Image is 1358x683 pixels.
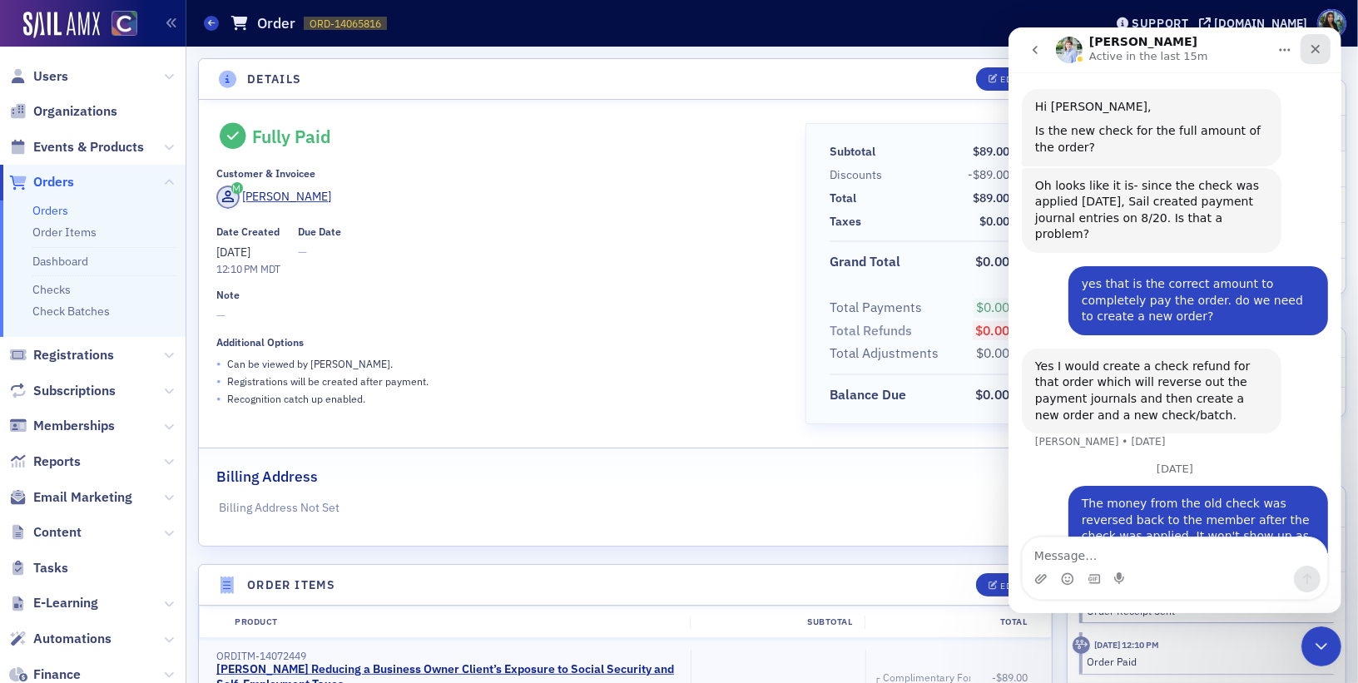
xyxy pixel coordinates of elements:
[257,13,295,33] h1: Order
[216,186,332,209] a: [PERSON_NAME]
[9,559,68,577] a: Tasks
[32,304,110,319] a: Check Batches
[830,321,918,341] span: Total Refunds
[830,344,939,364] div: Total Adjustments
[227,391,365,406] p: Recognition catch up enabled.
[298,225,341,238] div: Due Date
[830,213,867,230] span: Taxes
[830,385,912,405] span: Balance Due
[830,190,862,207] span: Total
[247,71,302,88] h4: Details
[112,11,137,37] img: SailAMX
[1132,16,1189,31] div: Support
[298,244,341,261] span: —
[247,577,335,594] h4: Order Items
[33,173,74,191] span: Orders
[216,307,782,324] span: —
[1317,9,1346,38] span: Profile
[1214,16,1307,31] div: [DOMAIN_NAME]
[23,12,100,38] img: SailAMX
[830,213,861,230] div: Taxes
[974,144,1010,159] span: $89.00
[216,373,221,390] span: •
[32,225,97,240] a: Order Items
[243,188,332,205] div: [PERSON_NAME]
[33,102,117,121] span: Organizations
[9,630,112,648] a: Automations
[258,262,281,275] span: MDT
[9,67,68,86] a: Users
[1073,636,1090,654] div: Activity
[980,214,1010,229] span: $0.00
[216,289,240,301] div: Note
[1000,582,1021,591] div: Edit
[32,254,88,269] a: Dashboard
[830,321,912,341] div: Total Refunds
[1088,654,1323,669] div: Order Paid
[976,67,1033,91] button: Edit
[9,488,132,507] a: Email Marketing
[33,559,68,577] span: Tasks
[9,173,74,191] a: Orders
[977,299,1010,315] span: $0.00
[9,102,117,121] a: Organizations
[223,616,690,629] div: Product
[1301,626,1341,666] iframe: Intercom live chat
[216,336,304,349] div: Additional Options
[310,17,381,31] span: ORD-14065816
[830,298,922,318] div: Total Payments
[976,253,1010,270] span: $0.00
[830,344,944,364] span: Total Adjustments
[830,166,888,184] span: Discounts
[33,630,112,648] span: Automations
[33,488,132,507] span: Email Marketing
[830,190,856,207] div: Total
[830,252,906,272] span: Grand Total
[216,225,280,238] div: Date Created
[830,143,881,161] span: Subtotal
[33,346,114,364] span: Registrations
[216,650,679,662] div: ORDITM-14072449
[33,138,144,156] span: Events & Products
[9,523,82,542] a: Content
[216,262,258,275] time: 12:10 PM
[9,417,115,435] a: Memberships
[830,166,882,184] div: Discounts
[227,374,429,389] p: Registrations will be created after payment.
[216,390,221,408] span: •
[830,143,875,161] div: Subtotal
[977,344,1010,361] span: $0.00
[9,382,116,400] a: Subscriptions
[33,67,68,86] span: Users
[976,386,1010,403] span: $0.00
[33,417,115,435] span: Memberships
[969,167,1010,182] span: -$89.00
[1009,27,1341,613] iframe: To enrich screen reader interactions, please activate Accessibility in Grammarly extension settings
[9,594,98,612] a: E-Learning
[216,167,315,180] div: Customer & Invoicee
